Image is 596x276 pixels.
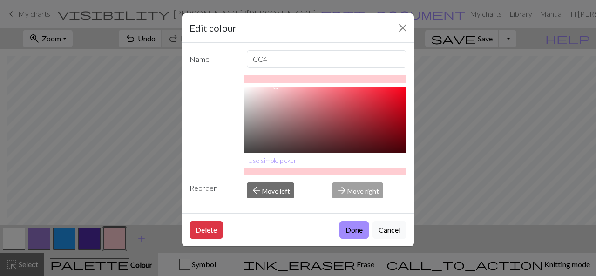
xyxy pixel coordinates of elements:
[244,153,301,168] button: Use simple picker
[372,221,406,239] button: Cancel
[190,21,237,35] h5: Edit colour
[395,20,410,35] button: Close
[251,184,262,197] span: arrow_back
[184,182,241,198] div: Reorder
[190,221,223,239] button: Delete
[184,50,241,68] label: Name
[339,221,369,239] button: Done
[247,182,294,198] button: Move left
